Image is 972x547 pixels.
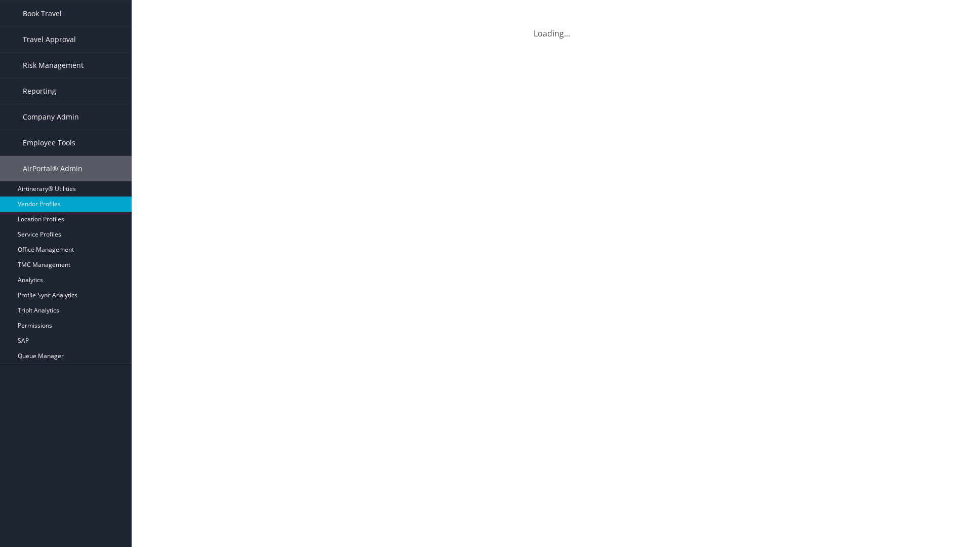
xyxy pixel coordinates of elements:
span: Travel Approval [23,27,76,52]
div: Loading... [142,15,962,40]
span: Company Admin [23,104,79,130]
span: Book Travel [23,1,62,26]
span: Reporting [23,79,56,104]
span: Risk Management [23,53,84,78]
span: Employee Tools [23,130,75,155]
span: AirPortal® Admin [23,156,83,181]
